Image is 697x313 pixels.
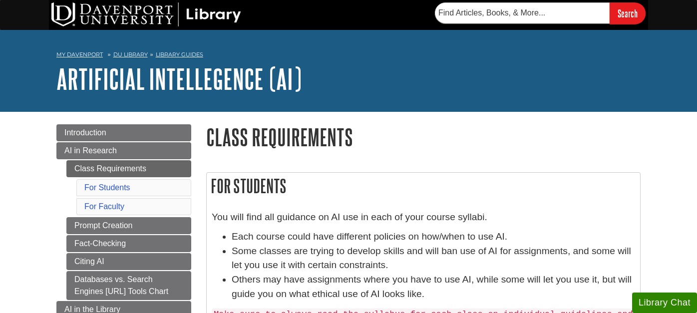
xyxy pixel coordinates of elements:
a: Class Requirements [66,160,191,177]
li: Others may have assignments where you have to use AI, while some will let you use it, but will gu... [232,273,635,302]
a: Prompt Creation [66,217,191,234]
input: Find Articles, Books, & More... [435,2,610,23]
a: My Davenport [56,50,103,59]
nav: breadcrumb [56,48,641,64]
a: AI in Research [56,142,191,159]
a: Library Guides [156,51,203,58]
form: Searches DU Library's articles, books, and more [435,2,646,24]
input: Search [610,2,646,24]
a: Databases vs. Search Engines [URL] Tools Chart [66,271,191,300]
span: AI in Research [64,146,117,155]
li: Each course could have different policies on how/when to use AI. [232,230,635,244]
h1: Class Requirements [206,124,641,150]
a: Citing AI [66,253,191,270]
img: DU Library [51,2,241,26]
a: DU Library [113,51,148,58]
a: For Faculty [84,202,124,211]
span: Introduction [64,128,106,137]
a: Introduction [56,124,191,141]
button: Library Chat [632,293,697,313]
h2: For Students [207,173,640,199]
a: For Students [84,183,130,192]
li: Some classes are trying to develop skills and will ban use of AI for assignments, and some will l... [232,244,635,273]
p: You will find all guidance on AI use in each of your course syllabi. [212,210,635,225]
a: Artificial Intellegence (AI) [56,63,302,94]
a: Fact-Checking [66,235,191,252]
